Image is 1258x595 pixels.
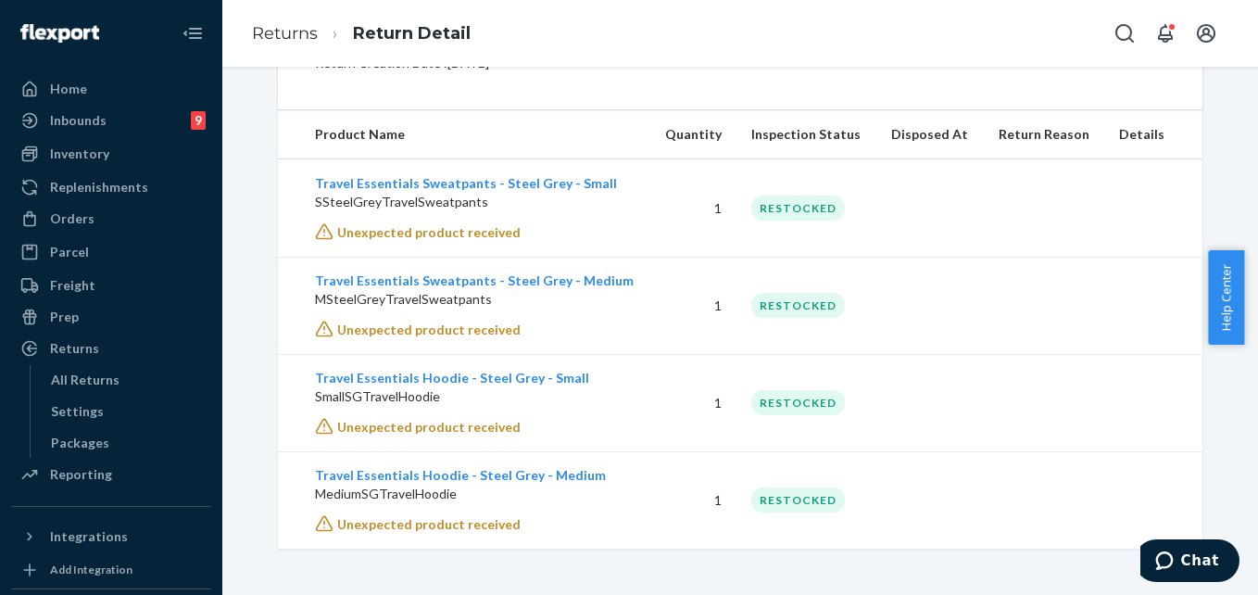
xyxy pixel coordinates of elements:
[650,159,736,258] td: 1
[353,23,471,44] a: Return Detail
[11,172,211,202] a: Replenishments
[11,334,211,363] a: Returns
[650,257,736,354] td: 1
[751,196,845,221] div: RESTOCKED
[42,365,212,395] a: All Returns
[315,370,589,386] a: Travel Essentials Hoodie - Steel Grey - Small
[337,224,521,240] span: Unexpected product received
[1106,15,1143,52] button: Open Search Box
[984,110,1105,159] th: Return Reason
[174,15,211,52] button: Close Navigation
[11,74,211,104] a: Home
[237,6,485,61] ol: breadcrumbs
[11,460,211,489] a: Reporting
[315,175,617,191] a: Travel Essentials Sweatpants - Steel Grey - Small
[50,111,107,130] div: Inbounds
[20,24,99,43] img: Flexport logo
[50,562,132,577] div: Add Integration
[11,522,211,551] button: Integrations
[11,139,211,169] a: Inventory
[650,110,736,159] th: Quantity
[736,110,876,159] th: Inspection Status
[50,339,99,358] div: Returns
[50,209,94,228] div: Orders
[337,322,521,337] span: Unexpected product received
[876,110,984,159] th: Disposed At
[337,419,521,435] span: Unexpected product received
[751,487,845,513] div: RESTOCKED
[50,145,109,163] div: Inventory
[42,397,212,426] a: Settings
[751,390,845,415] div: RESTOCKED
[1188,15,1225,52] button: Open account menu
[337,516,521,532] span: Unexpected product received
[50,178,148,196] div: Replenishments
[315,387,635,406] p: SmallSGTravelHoodie
[191,111,206,130] div: 9
[11,302,211,332] a: Prep
[315,467,606,483] a: Travel Essentials Hoodie - Steel Grey - Medium
[1104,110,1202,159] th: Details
[50,308,79,326] div: Prep
[50,243,89,261] div: Parcel
[50,527,128,546] div: Integrations
[315,485,635,503] p: MediumSGTravelHoodie
[50,276,95,295] div: Freight
[51,371,120,389] div: All Returns
[50,465,112,484] div: Reporting
[11,559,211,581] a: Add Integration
[11,271,211,300] a: Freight
[1147,15,1184,52] button: Open notifications
[51,402,104,421] div: Settings
[11,237,211,267] a: Parcel
[650,354,736,451] td: 1
[1140,539,1239,586] iframe: Opens a widget where you can chat to one of our agents
[315,193,635,211] p: SSteelGreyTravelSweatpants
[252,23,318,44] a: Returns
[751,293,845,318] div: RESTOCKED
[51,434,109,452] div: Packages
[315,290,635,309] p: MSteelGreyTravelSweatpants
[1208,250,1244,345] button: Help Center
[11,106,211,135] a: Inbounds9
[650,451,736,549] td: 1
[11,204,211,234] a: Orders
[315,272,634,288] a: Travel Essentials Sweatpants - Steel Grey - Medium
[278,110,650,159] th: Product Name
[50,80,87,98] div: Home
[42,428,212,458] a: Packages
